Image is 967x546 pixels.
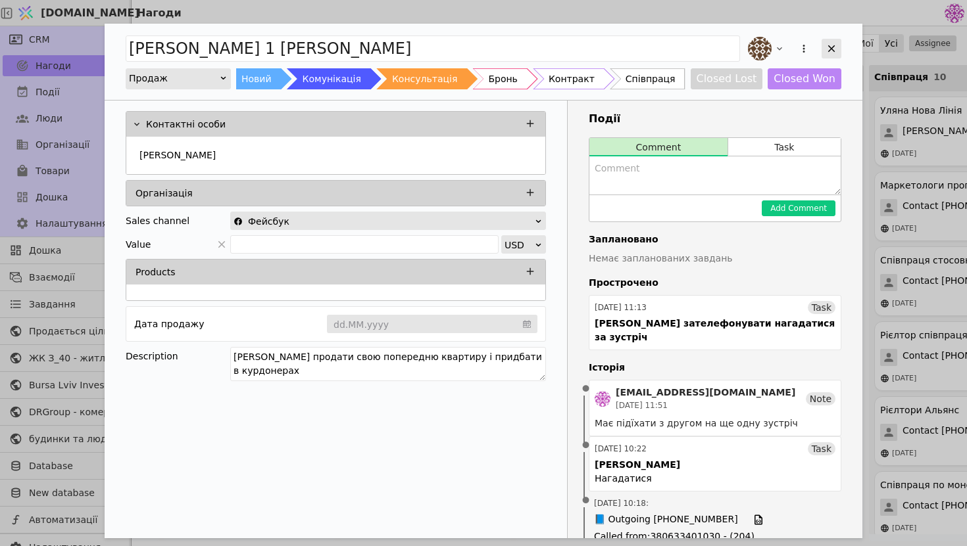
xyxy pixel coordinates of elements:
[241,68,272,89] div: Новий
[768,68,841,89] button: Closed Won
[595,472,652,486] div: Нагадатися
[594,530,836,543] span: Called from : 380633401030 - (204)
[129,69,219,87] div: Продаж
[580,429,593,463] span: •
[136,187,193,200] p: Організація
[136,265,175,279] p: Products
[303,68,361,89] div: Комунікація
[806,392,835,405] div: Note
[580,484,593,518] span: •
[595,391,610,407] img: de
[626,68,676,89] div: Співпраця
[728,138,841,156] button: Task
[595,417,835,430] div: Має підїхати з другом на ще одну зустріч
[616,386,795,399] div: [EMAIL_ADDRESS][DOMAIN_NAME]
[595,443,647,455] div: [DATE] 10:22
[589,276,841,290] h4: Прострочено
[595,302,647,313] div: [DATE] 11:13
[589,111,841,127] h3: Події
[523,317,531,330] svg: calendar
[595,317,835,344] div: [PERSON_NAME] зателефонувати нагадатися за зустріч
[488,68,517,89] div: Бронь
[146,118,226,131] p: Контактні особи
[808,301,835,314] div: Task
[616,399,795,411] div: [DATE] 11:51
[589,233,841,246] h4: Заплановано
[134,315,204,333] div: Дата продажу
[105,24,862,538] div: Add Opportunity
[234,217,243,226] img: facebook.svg
[126,235,151,254] span: Value
[589,138,728,156] button: Comment
[589,252,841,265] p: Немає запланованих завдань
[595,458,680,472] div: [PERSON_NAME]
[580,373,593,406] span: •
[392,68,457,89] div: Консультація
[589,361,841,375] h4: Історія
[126,347,230,365] div: Description
[594,497,649,509] span: [DATE] 10:18 :
[505,236,534,254] div: USD
[126,212,189,230] div: Sales channel
[691,68,763,89] button: Closed Lost
[594,512,738,527] span: 📘 Outgoing [PHONE_NUMBER]
[248,212,289,231] span: Фейсбук
[748,37,772,60] img: an
[808,442,835,455] div: Task
[549,68,595,89] div: Контракт
[762,200,835,216] button: Add Comment
[230,347,546,381] textarea: [PERSON_NAME] продати свою попередню квартиру і придбати в курдонерах
[139,148,216,162] p: [PERSON_NAME]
